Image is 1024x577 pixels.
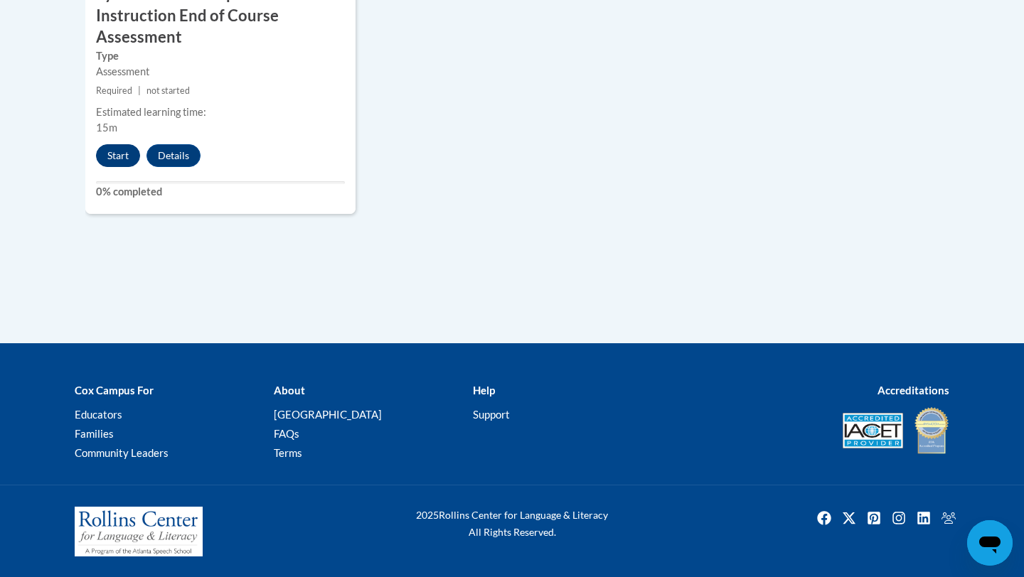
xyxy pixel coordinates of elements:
[838,507,860,529] a: Twitter
[887,507,910,529] a: Instagram
[96,48,345,64] label: Type
[96,85,132,96] span: Required
[473,384,495,397] b: Help
[96,184,345,200] label: 0% completed
[863,507,885,529] img: Pinterest icon
[146,144,201,167] button: Details
[75,427,114,440] a: Families
[843,413,903,448] img: Accredited IACET® Provider
[274,427,299,440] a: FAQs
[912,507,935,529] a: Linkedin
[274,384,305,397] b: About
[912,507,935,529] img: LinkedIn icon
[838,507,860,529] img: Twitter icon
[914,406,949,455] img: IDA® Accredited
[146,85,190,96] span: not started
[75,507,203,556] img: Rollins Center for Language & Literacy - A Program of the Atlanta Speech School
[96,104,345,120] div: Estimated learning time:
[274,446,302,459] a: Terms
[878,384,949,397] b: Accreditations
[96,122,117,134] span: 15m
[75,384,154,397] b: Cox Campus For
[416,509,439,521] span: 2025
[75,446,169,459] a: Community Leaders
[887,507,910,529] img: Instagram icon
[937,507,960,529] a: Facebook Group
[363,507,661,541] div: Rollins Center for Language & Literacy All Rights Reserved.
[813,507,836,529] img: Facebook icon
[138,85,141,96] span: |
[75,408,122,421] a: Educators
[813,507,836,529] a: Facebook
[863,507,885,529] a: Pinterest
[96,64,345,80] div: Assessment
[937,507,960,529] img: Facebook group icon
[967,520,1013,566] iframe: Button to launch messaging window
[96,144,140,167] button: Start
[274,408,382,421] a: [GEOGRAPHIC_DATA]
[473,408,510,421] a: Support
